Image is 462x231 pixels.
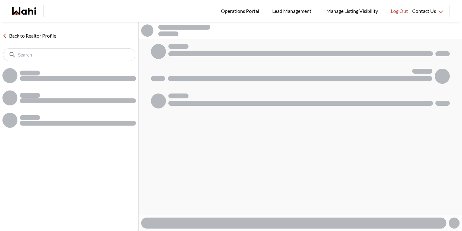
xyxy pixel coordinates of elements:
input: Search [18,52,122,58]
span: Lead Management [272,7,313,15]
span: Manage Listing Visibility [324,7,380,15]
a: Wahi homepage [12,7,36,15]
span: Operations Portal [221,7,261,15]
span: Log Out [391,7,408,15]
